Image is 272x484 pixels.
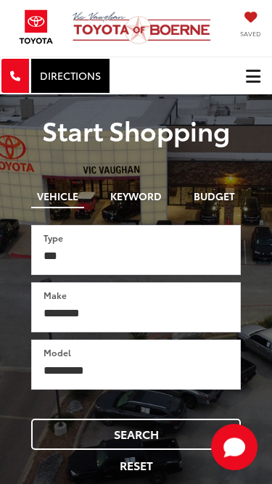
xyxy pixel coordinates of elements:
p: Start Shopping [11,115,261,144]
img: Toyota [11,5,62,49]
span: Vehicle [37,191,78,201]
a: Directions [30,57,111,94]
span: Saved [240,29,261,38]
svg: Start Chat [211,424,257,470]
span: Budget [194,191,235,201]
span: Keyword [110,191,162,201]
label: Type [44,231,63,244]
button: Toggle Chat Window [211,424,257,470]
label: Model [44,346,71,358]
img: Vic Vaughan Toyota of Boerne [72,11,219,45]
button: Search [31,419,241,450]
a: My Saved Vehicles [240,12,261,38]
label: Make [44,289,67,301]
button: Click to show site navigation [234,57,272,94]
button: Reset [31,450,241,481]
